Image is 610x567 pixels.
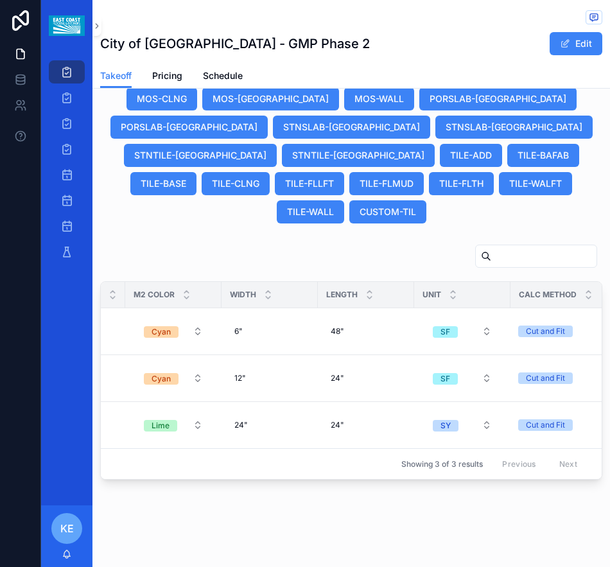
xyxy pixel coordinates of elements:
[349,172,424,195] button: TILE-FLMUD
[100,35,370,53] h1: City of [GEOGRAPHIC_DATA] - GMP Phase 2
[203,64,243,90] a: Schedule
[229,321,310,342] a: 6"
[152,326,171,338] div: Cyan
[110,116,268,139] button: PORSLAB-[GEOGRAPHIC_DATA]
[203,69,243,82] span: Schedule
[440,373,450,385] div: SF
[137,92,187,105] span: MOS-CLNG
[401,459,483,469] span: Showing 3 of 3 results
[518,326,599,337] a: Cut and Fit
[518,419,599,431] a: Cut and Fit
[440,144,502,167] button: TILE-ADD
[141,177,186,190] span: TILE-BASE
[349,200,426,223] button: CUSTOM-TIL
[152,64,182,90] a: Pricing
[287,205,334,218] span: TILE-WALL
[212,177,259,190] span: TILE-CLNG
[121,121,257,134] span: PORSLAB-[GEOGRAPHIC_DATA]
[440,420,451,432] div: SY
[360,205,416,218] span: CUSTOM-TIL
[134,149,266,162] span: STNTILE-[GEOGRAPHIC_DATA]
[423,414,502,437] button: Select Button
[100,69,132,82] span: Takeoff
[230,290,256,300] span: Width
[130,172,196,195] button: TILE-BASE
[331,326,344,336] span: 48"
[526,419,565,431] div: Cut and Fit
[446,121,582,134] span: STNSLAB-[GEOGRAPHIC_DATA]
[526,372,565,384] div: Cut and Fit
[124,144,277,167] button: STNTILE-[GEOGRAPHIC_DATA]
[430,92,566,105] span: PORSLAB-[GEOGRAPHIC_DATA]
[234,373,246,383] span: 12"
[275,172,344,195] button: TILE-FLLFT
[429,172,494,195] button: TILE-FLTH
[152,69,182,82] span: Pricing
[152,373,171,385] div: Cyan
[422,319,503,344] a: Select Button
[285,177,334,190] span: TILE-FLLFT
[354,92,404,105] span: MOS-WALL
[344,87,414,110] button: MOS-WALL
[134,414,213,437] button: Select Button
[422,366,503,390] a: Select Button
[133,319,214,344] a: Select Button
[292,149,424,162] span: STNTILE-[GEOGRAPHIC_DATA]
[134,320,213,343] button: Select Button
[60,521,74,536] span: KE
[507,144,579,167] button: TILE-BAFAB
[133,366,214,390] a: Select Button
[439,177,484,190] span: TILE-FLTH
[435,116,593,139] button: STNSLAB-[GEOGRAPHIC_DATA]
[134,367,213,390] button: Select Button
[499,172,572,195] button: TILE-WALFT
[419,87,577,110] button: PORSLAB-[GEOGRAPHIC_DATA]
[440,326,450,338] div: SF
[229,415,310,435] a: 24"
[326,321,406,342] a: 48"
[423,367,502,390] button: Select Button
[133,413,214,437] a: Select Button
[518,372,599,384] a: Cut and Fit
[518,149,569,162] span: TILE-BAFAB
[331,373,344,383] span: 24"
[126,87,197,110] button: MOS-CLNG
[283,121,420,134] span: STNSLAB-[GEOGRAPHIC_DATA]
[277,200,344,223] button: TILE-WALL
[550,32,602,55] button: Edit
[450,149,492,162] span: TILE-ADD
[41,51,92,280] div: scrollable content
[234,326,243,336] span: 6"
[229,368,310,388] a: 12"
[100,64,132,89] a: Takeoff
[360,177,414,190] span: TILE-FLMUD
[331,420,344,430] span: 24"
[423,320,502,343] button: Select Button
[422,413,503,437] a: Select Button
[326,290,358,300] span: Length
[152,420,170,432] div: Lime
[134,290,175,300] span: M2 Color
[213,92,329,105] span: MOS-[GEOGRAPHIC_DATA]
[273,116,430,139] button: STNSLAB-[GEOGRAPHIC_DATA]
[202,87,339,110] button: MOS-[GEOGRAPHIC_DATA]
[326,368,406,388] a: 24"
[282,144,435,167] button: STNTILE-[GEOGRAPHIC_DATA]
[49,15,84,36] img: App logo
[509,177,562,190] span: TILE-WALFT
[519,290,577,300] span: Calc Method
[234,420,248,430] span: 24"
[202,172,270,195] button: TILE-CLNG
[423,290,441,300] span: Unit
[326,415,406,435] a: 24"
[526,326,565,337] div: Cut and Fit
